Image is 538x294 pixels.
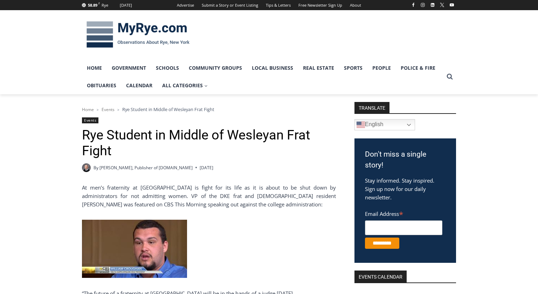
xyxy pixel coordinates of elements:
span: F [98,1,100,5]
a: English [354,119,415,130]
a: Police & Fire [396,59,440,77]
span: > [117,107,119,112]
a: Schools [151,59,184,77]
a: Obituaries [82,77,121,94]
a: X [438,1,446,9]
a: Instagram [419,1,427,9]
a: Events [102,107,115,112]
a: Local Business [247,59,298,77]
h2: Events Calendar [354,271,407,282]
a: Calendar [121,77,157,94]
span: Rye Student in Middle of Wesleyan Frat Fight [122,106,214,112]
div: [DATE] [120,2,132,8]
a: All Categories [157,77,213,94]
a: [PERSON_NAME], Publisher of [DOMAIN_NAME] [99,165,193,171]
a: Home [82,59,107,77]
img: en [357,121,365,129]
h3: Don't miss a single story! [365,149,446,171]
a: Government [107,59,151,77]
p: Stay informed. Stay inspired. Sign up now for our daily newsletter. [365,176,446,201]
nav: Breadcrumbs [82,106,336,113]
a: Sports [339,59,367,77]
a: People [367,59,396,77]
span: 58.89 [88,2,97,8]
img: Will croughan cbs [82,220,187,278]
label: Email Address [365,207,442,219]
a: Real Estate [298,59,339,77]
span: > [97,107,99,112]
img: MyRye.com [82,16,194,53]
time: [DATE] [200,164,213,171]
a: Author image [82,163,91,172]
a: Community Groups [184,59,247,77]
span: All Categories [162,82,208,89]
a: Events [82,117,98,123]
h1: Rye Student in Middle of Wesleyan Frat Fight [82,127,336,159]
a: Linkedin [428,1,437,9]
a: YouTube [448,1,456,9]
strong: TRANSLATE [354,102,389,113]
span: By [94,164,98,171]
div: Rye [102,2,108,8]
a: Home [82,107,94,112]
a: Facebook [409,1,418,9]
button: View Search Form [443,70,456,83]
nav: Primary Navigation [82,59,443,95]
p: At men’s fraternity at [GEOGRAPHIC_DATA] is fight for its life as it is about to be shut down by ... [82,183,336,208]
